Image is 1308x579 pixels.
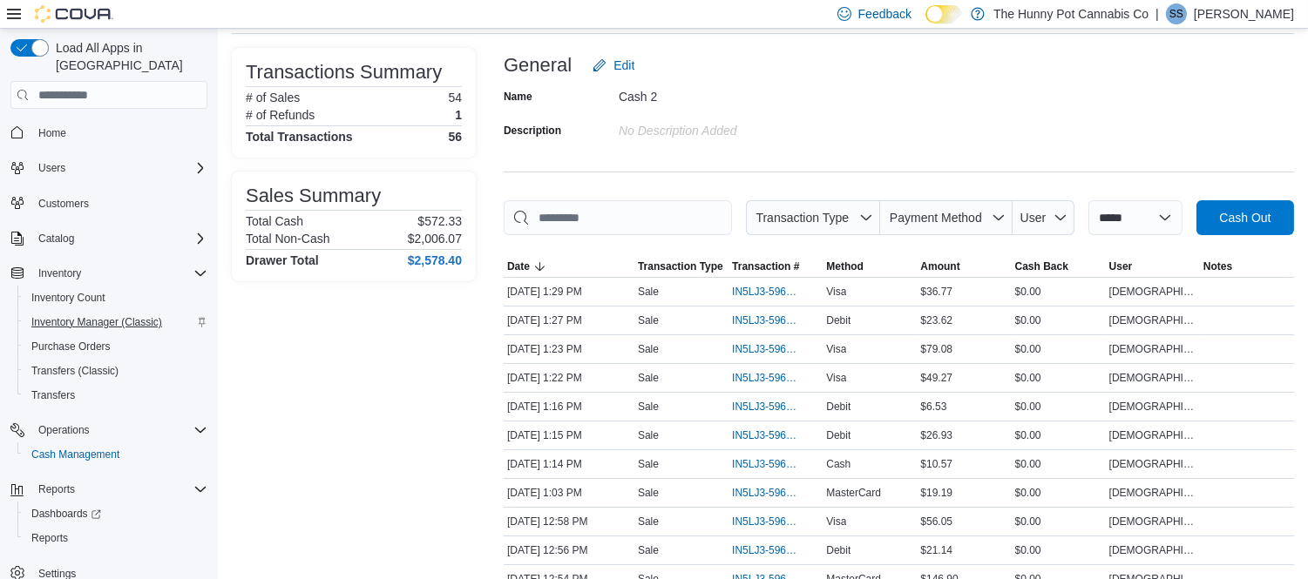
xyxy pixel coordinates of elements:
[35,5,113,23] img: Cova
[246,130,353,144] h4: Total Transactions
[638,285,659,299] p: Sale
[504,200,732,235] input: This is a search bar. As you type, the results lower in the page will automatically filter.
[920,313,952,327] span: $23.62
[24,503,207,524] span: Dashboards
[448,91,462,104] p: 54
[619,83,852,104] div: Cash 2
[504,454,634,475] div: [DATE] 1:14 PM
[920,486,952,500] span: $19.19
[1012,482,1106,503] div: $0.00
[31,388,75,402] span: Transfers
[1109,313,1196,327] span: [DEMOGRAPHIC_DATA][PERSON_NAME]
[3,156,214,180] button: Users
[1012,511,1106,532] div: $0.00
[31,315,162,329] span: Inventory Manager (Classic)
[1012,281,1106,302] div: $0.00
[504,124,561,138] label: Description
[1166,3,1187,24] div: Suzi Strand
[3,418,214,442] button: Operations
[31,123,73,144] a: Home
[1109,515,1196,529] span: [DEMOGRAPHIC_DATA][PERSON_NAME]
[732,313,802,327] span: IN5LJ3-5960445
[732,281,819,302] button: IN5LJ3-5960465
[24,360,125,381] a: Transfers (Classic)
[455,108,462,122] p: 1
[17,442,214,467] button: Cash Management
[38,126,66,140] span: Home
[246,232,330,246] h6: Total Non-Cash
[448,130,462,144] h4: 56
[246,108,315,122] h6: # of Refunds
[38,266,81,280] span: Inventory
[925,5,962,24] input: Dark Mode
[1109,428,1196,442] span: [DEMOGRAPHIC_DATA][PERSON_NAME]
[31,291,105,305] span: Inventory Count
[504,256,634,277] button: Date
[504,482,634,503] div: [DATE] 1:03 PM
[826,259,864,273] span: Method
[826,515,846,529] span: Visa
[1194,3,1294,24] p: [PERSON_NAME]
[732,259,799,273] span: Transaction #
[504,310,634,331] div: [DATE] 1:27 PM
[24,287,112,308] a: Inventory Count
[504,425,634,446] div: [DATE] 1:15 PM
[638,342,659,356] p: Sale
[826,486,881,500] span: MasterCard
[586,48,641,83] button: Edit
[638,400,659,414] p: Sale
[246,91,300,104] h6: # of Sales
[1109,486,1196,500] span: [DEMOGRAPHIC_DATA][PERSON_NAME]
[917,256,1011,277] button: Amount
[732,396,819,417] button: IN5LJ3-5960358
[638,515,659,529] p: Sale
[17,383,214,407] button: Transfers
[3,261,214,286] button: Inventory
[1012,396,1106,417] div: $0.00
[756,211,849,225] span: Transaction Type
[38,197,89,211] span: Customers
[732,285,802,299] span: IN5LJ3-5960465
[24,444,207,465] span: Cash Management
[920,259,959,273] span: Amount
[1012,425,1106,446] div: $0.00
[732,425,819,446] button: IN5LJ3-5960346
[504,367,634,388] div: [DATE] 1:22 PM
[3,119,214,145] button: Home
[38,161,65,175] span: Users
[17,334,214,359] button: Purchase Orders
[17,310,214,334] button: Inventory Manager (Classic)
[31,121,207,143] span: Home
[24,336,118,357] a: Purchase Orders
[31,263,88,284] button: Inventory
[920,543,952,557] span: $21.14
[31,192,207,214] span: Customers
[1219,209,1271,226] span: Cash Out
[920,285,952,299] span: $36.77
[31,479,82,500] button: Reports
[1012,310,1106,331] div: $0.00
[3,477,214,502] button: Reports
[1200,256,1294,277] button: Notes
[1012,540,1106,561] div: $0.00
[1106,256,1200,277] button: User
[634,256,729,277] button: Transaction Type
[507,259,530,273] span: Date
[826,428,851,442] span: Debit
[24,528,75,549] a: Reports
[1203,259,1232,273] span: Notes
[826,285,846,299] span: Visa
[638,543,659,557] p: Sale
[31,263,207,284] span: Inventory
[17,526,214,550] button: Reports
[31,364,119,378] span: Transfers (Classic)
[31,193,96,214] a: Customers
[729,256,823,277] button: Transaction #
[3,191,214,216] button: Customers
[619,117,852,138] div: No Description added
[1109,457,1196,471] span: [DEMOGRAPHIC_DATA][PERSON_NAME]
[1012,367,1106,388] div: $0.00
[246,253,319,267] h4: Drawer Total
[1015,259,1068,273] span: Cash Back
